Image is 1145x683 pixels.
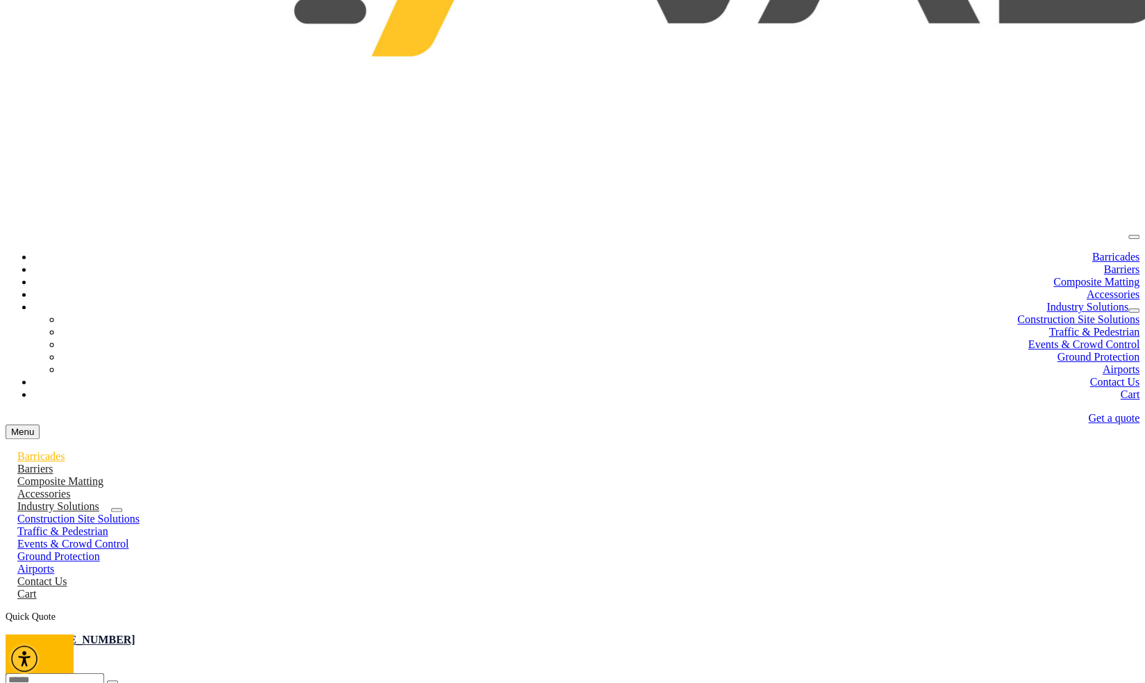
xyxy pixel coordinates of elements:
[1103,263,1139,275] a: Barriers
[1057,351,1139,363] a: Ground Protection
[6,475,115,487] a: Composite Matting
[1048,326,1139,338] a: Traffic & Pedestrian
[6,425,40,439] button: menu toggle
[1089,376,1139,388] a: Contact Us
[1017,313,1139,325] a: Construction Site Solutions
[9,643,40,674] div: Accessibility Menu
[111,508,122,512] button: dropdown toggle
[6,538,140,550] a: Events & Crowd Control
[11,427,34,437] span: Menu
[6,513,151,525] a: Construction Site Solutions
[6,611,1139,623] div: Quick Quote
[1092,251,1139,263] a: Barricades
[33,634,135,645] a: [PHONE_NUMBER]
[6,525,120,537] a: Traffic & Pedestrian
[1103,363,1139,375] a: Airports
[6,500,111,512] a: Industry Solutions
[1128,308,1139,313] button: dropdown toggle
[1088,412,1139,424] a: Get a quote
[1128,235,1139,239] button: menu toggle
[6,450,76,462] a: Barricades
[6,563,66,575] a: Airports
[1087,288,1139,300] a: Accessories
[6,550,112,562] a: Ground Protection
[1120,388,1139,400] a: Cart
[1046,301,1128,313] a: Industry Solutions
[1053,276,1139,288] a: Composite Matting
[6,588,49,600] a: Cart
[6,463,65,475] a: Barriers
[6,488,82,500] a: Accessories
[6,575,79,587] a: Contact Us
[1028,338,1139,350] a: Events & Crowd Control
